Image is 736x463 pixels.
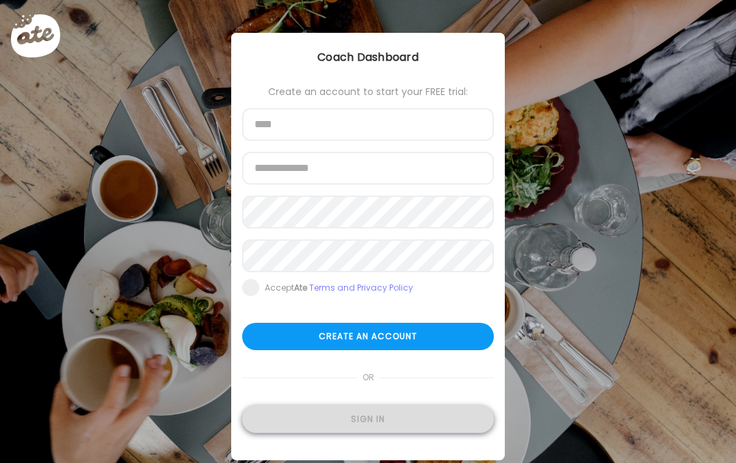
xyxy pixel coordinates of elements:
div: Sign in [242,406,494,433]
b: Ate [294,282,307,293]
span: or [357,364,380,391]
div: Create an account [242,323,494,350]
div: Coach Dashboard [231,49,505,66]
a: Terms and Privacy Policy [309,282,413,293]
div: Create an account to start your FREE trial: [242,86,494,97]
div: Accept [265,282,413,293]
